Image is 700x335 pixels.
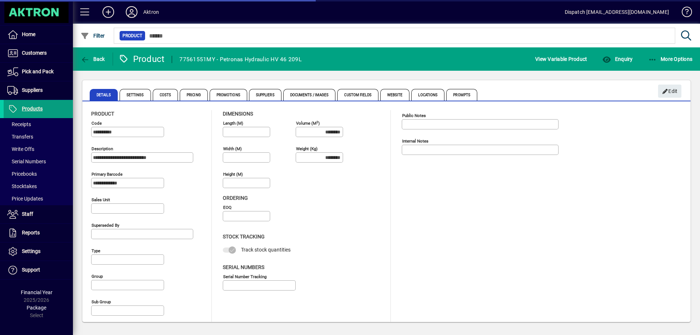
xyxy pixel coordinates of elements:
[92,121,102,126] mat-label: Code
[7,121,31,127] span: Receipts
[4,224,73,242] a: Reports
[7,196,43,202] span: Price Updates
[223,172,243,177] mat-label: Height (m)
[4,63,73,81] a: Pick and Pack
[249,89,281,101] span: Suppliers
[22,50,47,56] span: Customers
[533,52,589,66] button: View Variable Product
[92,223,119,228] mat-label: Superseded by
[92,197,110,202] mat-label: Sales unit
[4,81,73,100] a: Suppliers
[180,89,208,101] span: Pricing
[21,289,52,295] span: Financial Year
[118,53,165,65] div: Product
[4,192,73,205] a: Price Updates
[79,52,107,66] button: Back
[646,52,695,66] button: More Options
[4,242,73,261] a: Settings
[7,134,33,140] span: Transfers
[648,56,693,62] span: More Options
[223,274,267,279] mat-label: Serial Number tracking
[535,53,587,65] span: View Variable Product
[153,89,178,101] span: Costs
[92,248,100,253] mat-label: Type
[4,143,73,155] a: Write Offs
[4,26,73,44] a: Home
[316,120,318,124] sup: 3
[7,159,46,164] span: Serial Numbers
[411,89,444,101] span: Locations
[658,85,681,98] button: Edit
[210,89,247,101] span: Promotions
[4,180,73,192] a: Stocktakes
[380,89,410,101] span: Website
[92,274,103,279] mat-label: Group
[4,155,73,168] a: Serial Numbers
[22,211,33,217] span: Staff
[97,5,120,19] button: Add
[7,146,34,152] span: Write Offs
[4,168,73,180] a: Pricebooks
[91,111,114,117] span: Product
[27,305,46,311] span: Package
[223,146,242,151] mat-label: Width (m)
[602,56,633,62] span: Enquiry
[120,89,151,101] span: Settings
[296,146,318,151] mat-label: Weight (Kg)
[446,89,477,101] span: Prompts
[283,89,336,101] span: Documents / Images
[223,234,265,239] span: Stock Tracking
[7,183,37,189] span: Stocktakes
[4,205,73,223] a: Staff
[402,139,428,144] mat-label: Internal Notes
[565,6,669,18] div: Dispatch [EMAIL_ADDRESS][DOMAIN_NAME]
[22,230,40,235] span: Reports
[143,6,159,18] div: Aktron
[79,29,107,42] button: Filter
[73,52,113,66] app-page-header-button: Back
[662,85,678,97] span: Edit
[92,299,111,304] mat-label: Sub group
[81,56,105,62] span: Back
[223,264,264,270] span: Serial Numbers
[4,261,73,279] a: Support
[223,121,243,126] mat-label: Length (m)
[179,54,302,65] div: 77561551MY - Petronas Hydraulic HV 46 209L
[676,1,691,25] a: Knowledge Base
[223,205,232,210] mat-label: EOQ
[122,32,142,39] span: Product
[241,247,291,253] span: Track stock quantities
[81,33,105,39] span: Filter
[337,89,378,101] span: Custom Fields
[90,89,118,101] span: Details
[22,106,43,112] span: Products
[223,195,248,201] span: Ordering
[92,172,122,177] mat-label: Primary barcode
[4,131,73,143] a: Transfers
[22,248,40,254] span: Settings
[600,52,634,66] button: Enquiry
[296,121,320,126] mat-label: Volume (m )
[4,44,73,62] a: Customers
[4,118,73,131] a: Receipts
[7,171,37,177] span: Pricebooks
[402,113,426,118] mat-label: Public Notes
[22,31,35,37] span: Home
[92,146,113,151] mat-label: Description
[22,69,54,74] span: Pick and Pack
[120,5,143,19] button: Profile
[223,111,253,117] span: Dimensions
[22,267,40,273] span: Support
[22,87,43,93] span: Suppliers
